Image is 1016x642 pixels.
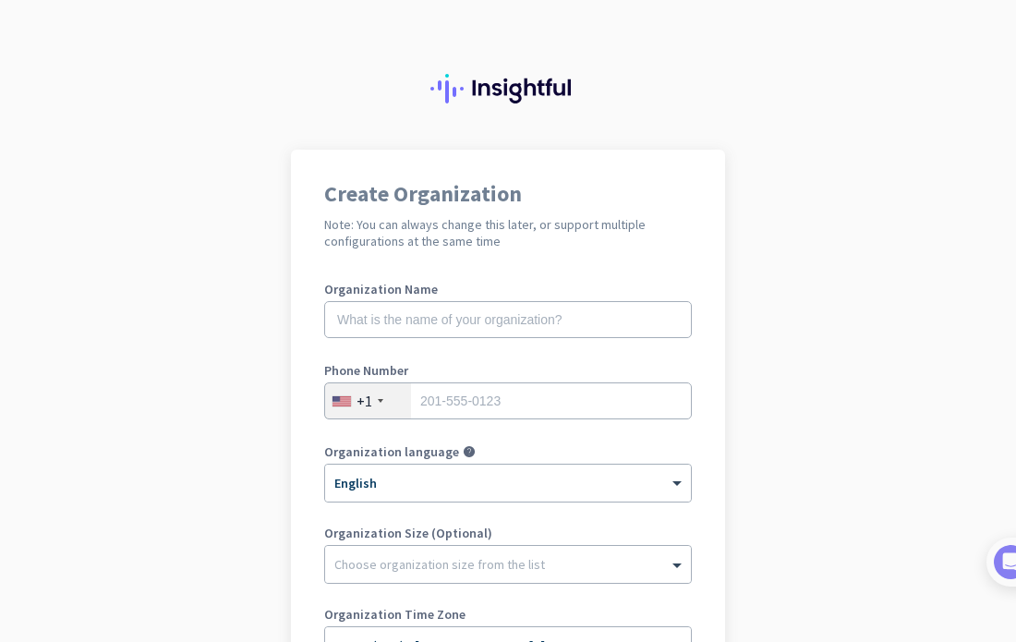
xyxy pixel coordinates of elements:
[463,445,476,458] i: help
[357,392,372,410] div: +1
[324,216,692,249] h2: Note: You can always change this later, or support multiple configurations at the same time
[324,527,692,539] label: Organization Size (Optional)
[324,301,692,338] input: What is the name of your organization?
[324,382,692,419] input: 201-555-0123
[430,74,586,103] img: Insightful
[324,445,459,458] label: Organization language
[324,608,692,621] label: Organization Time Zone
[324,364,692,377] label: Phone Number
[324,183,692,205] h1: Create Organization
[324,283,692,296] label: Organization Name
